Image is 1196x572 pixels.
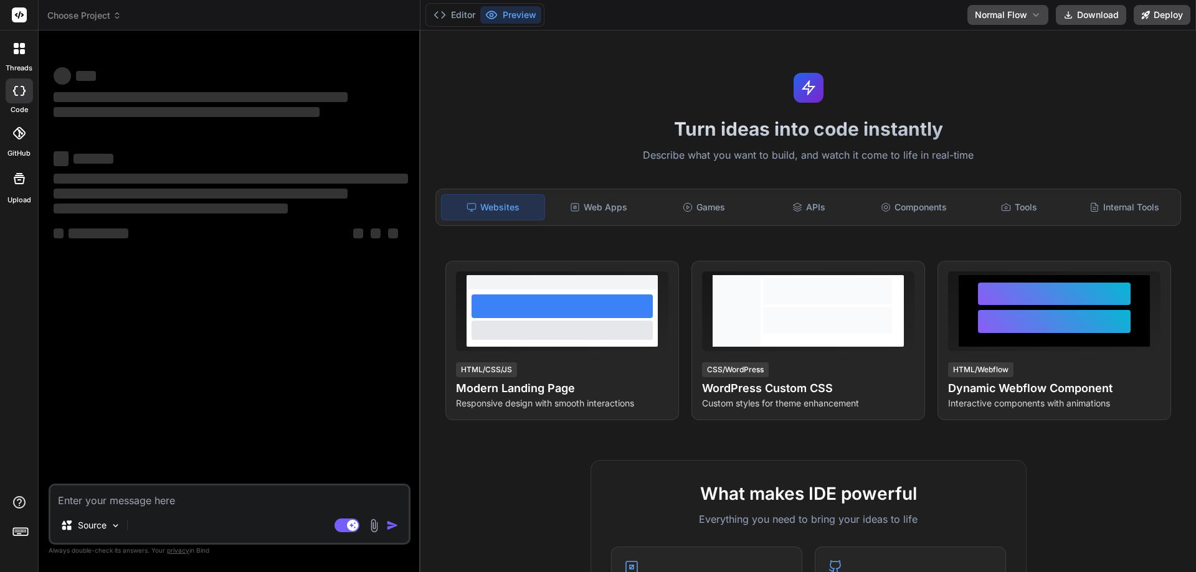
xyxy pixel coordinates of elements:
[47,9,121,22] span: Choose Project
[428,118,1189,140] h1: Turn ideas into code instantly
[54,189,348,199] span: ‌
[76,71,96,81] span: ‌
[167,546,189,554] span: privacy
[386,519,399,532] img: icon
[367,518,381,533] img: attachment
[429,6,480,24] button: Editor
[480,6,541,24] button: Preview
[110,520,121,531] img: Pick Models
[948,362,1013,377] div: HTML/Webflow
[702,380,914,397] h4: WordPress Custom CSS
[353,228,363,238] span: ‌
[441,194,545,220] div: Websites
[863,194,966,220] div: Components
[371,228,381,238] span: ‌
[54,228,64,238] span: ‌
[74,154,113,164] span: ‌
[967,5,1048,25] button: Normal Flow
[456,380,668,397] h4: Modern Landing Page
[611,512,1006,527] p: Everything you need to bring your ideas to life
[54,107,320,117] span: ‌
[653,194,756,220] div: Games
[548,194,650,220] div: Web Apps
[1056,5,1126,25] button: Download
[1073,194,1175,220] div: Internal Tools
[78,519,107,532] p: Source
[975,9,1027,21] span: Normal Flow
[968,194,1071,220] div: Tools
[54,174,408,184] span: ‌
[54,151,69,166] span: ‌
[6,63,32,73] label: threads
[428,148,1189,164] p: Describe what you want to build, and watch it come to life in real-time
[702,397,914,410] p: Custom styles for theme enhancement
[757,194,860,220] div: APIs
[388,228,398,238] span: ‌
[69,228,128,238] span: ‌
[456,397,668,410] p: Responsive design with smooth interactions
[54,92,348,102] span: ‌
[948,397,1160,410] p: Interactive components with animations
[1134,5,1190,25] button: Deploy
[702,362,769,377] div: CSS/WordPress
[456,362,517,377] div: HTML/CSS/JS
[948,380,1160,397] h4: Dynamic Webflow Component
[7,148,31,159] label: GitHub
[611,481,1006,507] h2: What makes IDE powerful
[7,195,31,205] label: Upload
[54,204,288,213] span: ‌
[54,67,71,85] span: ‌
[49,545,411,556] p: Always double-check its answers. Your in Bind
[11,105,28,115] label: code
